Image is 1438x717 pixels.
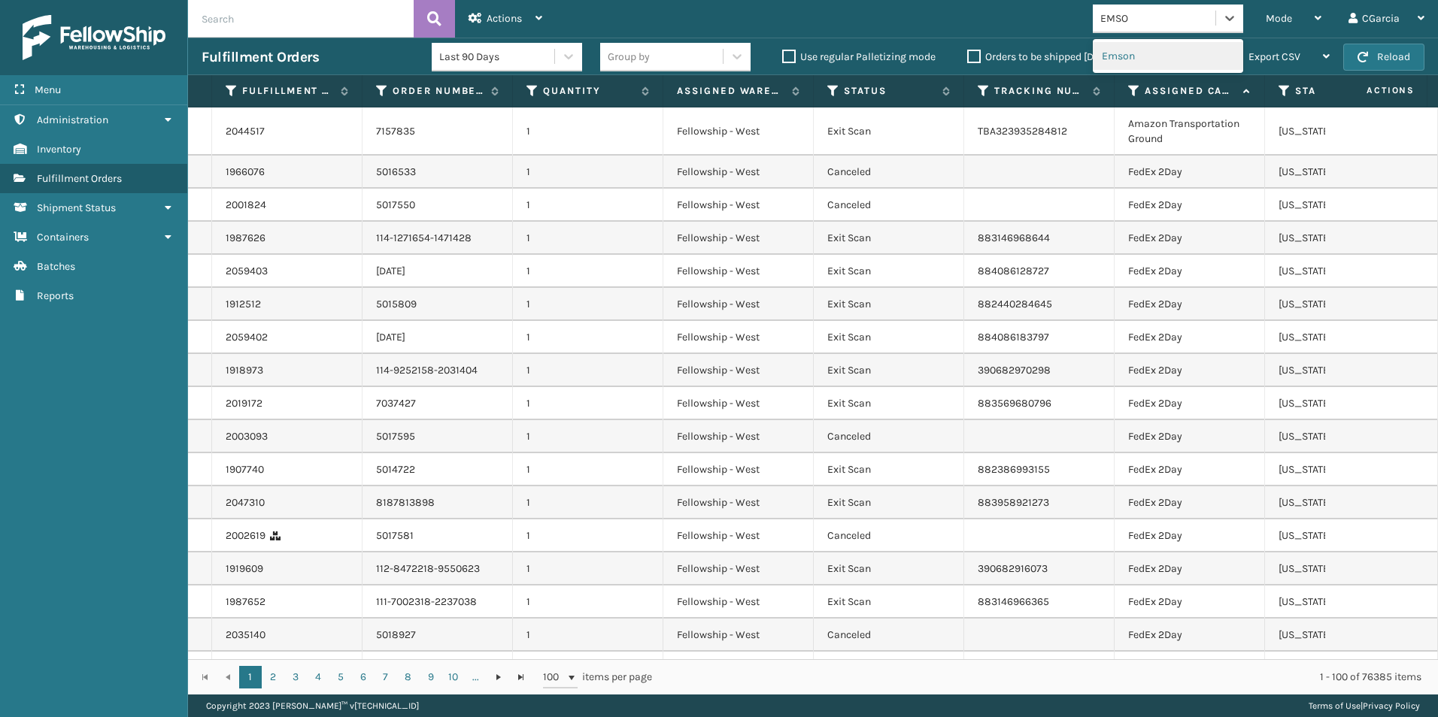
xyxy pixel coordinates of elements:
[513,222,663,255] td: 1
[23,15,165,60] img: logo
[1265,387,1415,420] td: [US_STATE]
[677,84,784,98] label: Assigned Warehouse
[226,429,268,444] a: 2003093
[487,666,510,688] a: Go to the next page
[814,107,964,156] td: Exit Scan
[513,107,663,156] td: 1
[284,666,307,688] a: 3
[363,486,513,519] td: 8187813898
[1265,222,1415,255] td: [US_STATE]
[978,331,1049,343] a: 884086183797
[978,562,1048,575] a: 390682916073
[978,231,1050,244] a: 883146968644
[206,694,419,717] p: Copyright 2023 [PERSON_NAME]™ v [TECHNICAL_ID]
[1265,552,1415,585] td: [US_STATE]
[1266,12,1292,25] span: Mode
[1115,486,1265,519] td: FedEx 2Day
[1265,156,1415,189] td: [US_STATE]
[226,495,265,510] a: 2047310
[1265,255,1415,288] td: [US_STATE]
[487,12,522,25] span: Actions
[814,156,964,189] td: Canceled
[202,48,319,66] h3: Fulfillment Orders
[513,585,663,619] td: 1
[37,289,74,302] span: Reports
[363,288,513,321] td: 5015809
[513,486,663,519] td: 1
[1265,585,1415,619] td: [US_STATE]
[307,666,329,688] a: 4
[226,528,265,543] a: 2002619
[1115,189,1265,222] td: FedEx 2Day
[967,50,1113,63] label: Orders to be shipped [DATE]
[814,585,964,619] td: Exit Scan
[226,396,262,411] a: 2019172
[1265,619,1415,652] td: [US_STATE]
[513,321,663,354] td: 1
[663,619,814,652] td: Fellowship - West
[663,652,814,685] td: Fellowship - West
[1115,420,1265,453] td: FedEx 2Day
[663,453,814,486] td: Fellowship - West
[1115,107,1265,156] td: Amazon Transportation Ground
[363,420,513,453] td: 5017595
[363,619,513,652] td: 5018927
[1115,552,1265,585] td: FedEx 2Day
[1265,189,1415,222] td: [US_STATE]
[226,297,261,312] a: 1912512
[513,420,663,453] td: 1
[814,486,964,519] td: Exit Scan
[1309,700,1361,711] a: Terms of Use
[978,496,1049,509] a: 883958921273
[513,189,663,222] td: 1
[363,453,513,486] td: 5014722
[226,594,265,610] a: 1987652
[513,652,663,685] td: 1
[363,321,513,354] td: [DATE]
[1309,694,1420,717] div: |
[814,354,964,387] td: Exit Scan
[814,222,964,255] td: Exit Scan
[439,49,556,65] div: Last 90 Days
[226,198,266,213] a: 2001824
[242,84,333,98] label: Fulfillment Order Id
[363,255,513,288] td: [DATE]
[1265,486,1415,519] td: [US_STATE]
[663,585,814,619] td: Fellowship - West
[663,107,814,156] td: Fellowship - West
[363,189,513,222] td: 5017550
[363,552,513,585] td: 112-8472218-9550623
[375,666,397,688] a: 7
[1115,288,1265,321] td: FedEx 2Day
[978,397,1051,410] a: 883569680796
[1093,42,1243,70] div: Emson
[513,354,663,387] td: 1
[1115,453,1265,486] td: FedEx 2Day
[814,519,964,552] td: Canceled
[978,298,1052,310] a: 882440284645
[226,462,264,477] a: 1907740
[363,222,513,255] td: 114-1271654-1471428
[814,321,964,354] td: Exit Scan
[663,288,814,321] td: Fellowship - West
[1265,420,1415,453] td: [US_STATE]
[37,231,89,244] span: Containers
[994,84,1085,98] label: Tracking Number
[1115,619,1265,652] td: FedEx 2Day
[978,125,1067,138] a: TBA323935284812
[515,671,527,683] span: Go to the last page
[1265,321,1415,354] td: [US_STATE]
[226,363,263,378] a: 1918973
[814,387,964,420] td: Exit Scan
[226,124,265,139] a: 2044517
[393,84,484,98] label: Order Number
[1115,321,1265,354] td: FedEx 2Day
[1115,652,1265,685] td: FedEx 2Day
[465,666,487,688] a: ...
[363,585,513,619] td: 111-7002318-2237038
[1248,50,1300,63] span: Export CSV
[352,666,375,688] a: 6
[663,354,814,387] td: Fellowship - West
[782,50,936,63] label: Use regular Palletizing mode
[1265,107,1415,156] td: [US_STATE]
